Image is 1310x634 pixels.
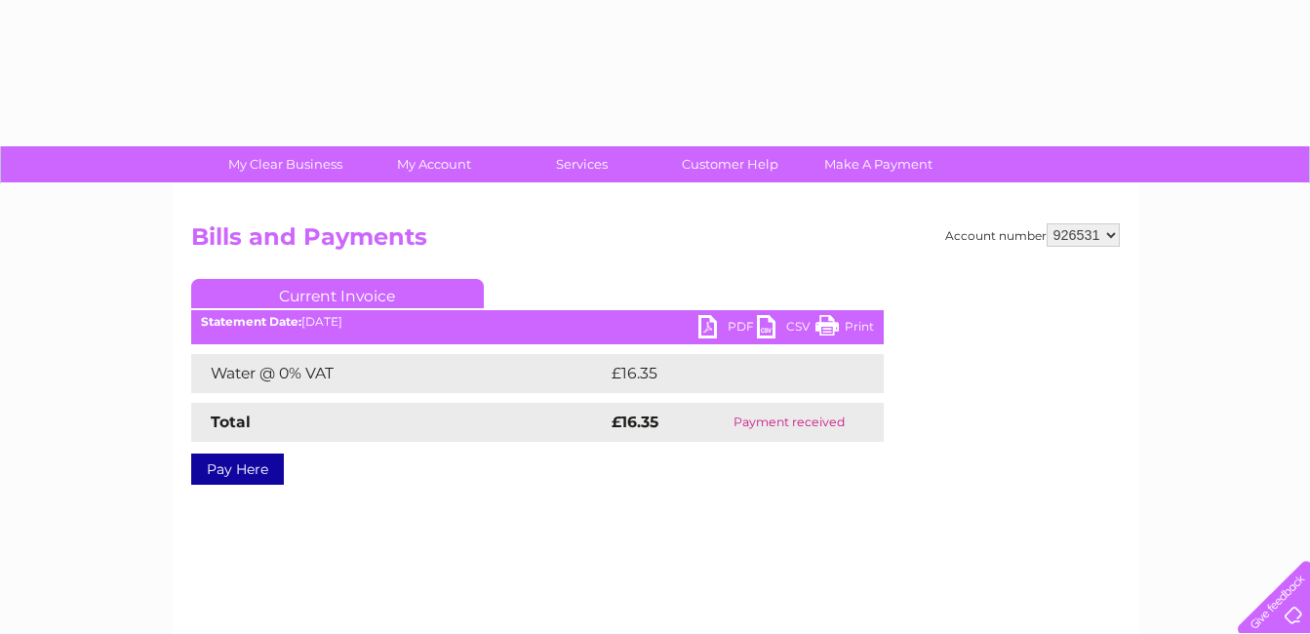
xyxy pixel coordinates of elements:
td: Payment received [695,403,884,442]
a: My Account [353,146,514,182]
a: Print [815,315,874,343]
a: Pay Here [191,454,284,485]
td: £16.35 [607,354,843,393]
td: Water @ 0% VAT [191,354,607,393]
a: My Clear Business [205,146,366,182]
h2: Bills and Payments [191,223,1120,260]
div: Account number [945,223,1120,247]
a: PDF [698,315,757,343]
strong: Total [211,413,251,431]
a: Services [501,146,662,182]
a: Current Invoice [191,279,484,308]
div: [DATE] [191,315,884,329]
a: Customer Help [650,146,811,182]
b: Statement Date: [201,314,301,329]
a: CSV [757,315,815,343]
strong: £16.35 [612,413,658,431]
a: Make A Payment [798,146,959,182]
